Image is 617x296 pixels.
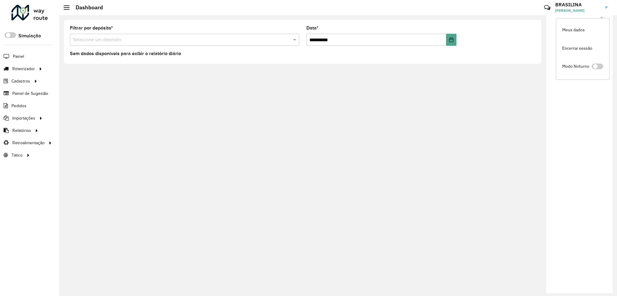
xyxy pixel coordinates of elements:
label: Simulação [18,32,41,39]
span: Painel [13,53,24,60]
label: Sem dados disponíveis para exibir o relatório diário [70,50,181,57]
a: Encerrar sessão [556,39,609,58]
a: Meus dados [556,21,609,39]
span: Roteirizador [12,66,35,72]
span: Relatórios [12,127,31,134]
span: Cadastros [11,78,30,84]
span: Importações [12,115,35,121]
a: Contato Rápido [541,1,554,14]
span: Painel de Sugestão [12,90,48,97]
label: Filtrar por depósito [70,24,113,32]
span: [PERSON_NAME] [555,8,600,13]
button: Choose Date [446,34,457,46]
label: Data [306,24,318,32]
span: Tático [11,152,23,158]
span: Pedidos [11,103,27,109]
h2: Dashboard [70,4,103,11]
h3: BRASILINA [555,2,600,8]
span: Modo Noturno [562,63,589,70]
span: Retroalimentação [12,140,45,146]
